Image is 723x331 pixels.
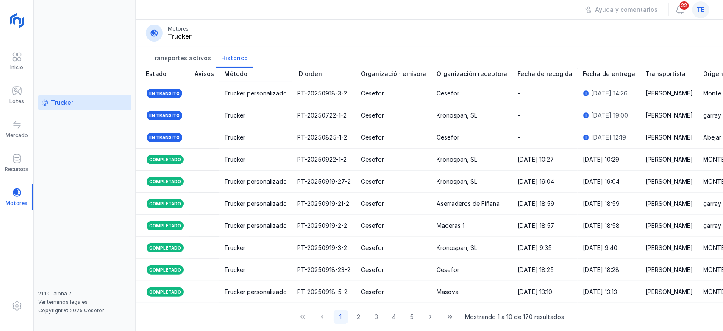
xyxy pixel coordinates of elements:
div: Motores [168,25,189,32]
div: Cesefor [437,133,459,142]
div: Kronospan, SL [437,111,477,120]
div: Recursos [5,166,29,173]
div: Cesefor [437,266,459,274]
div: Masova [437,288,459,296]
div: [PERSON_NAME] [645,89,693,98]
div: Trucker personalizado [224,222,287,230]
span: 22 [679,0,690,11]
div: PT-20250919-27-2 [297,177,351,186]
span: Transportes activos [151,54,211,62]
button: Ayuda y comentarios [580,3,664,17]
div: [DATE] 10:27 [517,155,554,164]
div: Kronospan, SL [437,177,477,186]
div: Cesefor [361,199,384,208]
span: te [697,6,705,14]
button: Page 4 [387,310,401,324]
span: Fecha de entrega [583,70,635,78]
div: Completado [146,264,184,275]
div: [DATE] 10:29 [583,155,619,164]
span: Avisos [195,70,214,78]
div: Lotes [9,98,24,105]
div: [PERSON_NAME] [645,111,693,120]
span: Fecha de recogida [517,70,573,78]
div: Abejar [704,133,722,142]
div: Cesefor [361,266,384,274]
div: Trucker [224,244,245,252]
div: [DATE] 12:19 [591,133,626,142]
span: Histórico [221,54,248,62]
div: PT-20250825-1-2 [297,133,347,142]
div: PT-20250918-5-2 [297,288,348,296]
div: En tránsito [146,110,183,121]
a: Histórico [216,47,253,68]
button: Page 5 [405,310,419,324]
div: Completado [146,286,184,297]
div: PT-20250919-21-2 [297,199,349,208]
span: Organización receptora [437,70,507,78]
span: ID orden [297,70,322,78]
div: [PERSON_NAME] [645,222,693,230]
div: - [517,111,520,120]
div: [DATE] 19:04 [517,177,554,186]
span: Método [224,70,247,78]
div: [DATE] 19:00 [591,111,628,120]
div: [PERSON_NAME] [645,199,693,208]
button: Page 3 [369,310,384,324]
span: Mostrando 1 a 10 de 170 resultados [465,313,564,321]
div: [DATE] 9:35 [517,244,552,252]
a: Ver términos legales [38,299,88,305]
div: [DATE] 18:59 [517,199,554,208]
div: Trucker personalizado [224,177,287,186]
div: PT-20250919-2-2 [297,222,347,230]
div: [PERSON_NAME] [645,288,693,296]
div: Cesefor [361,133,384,142]
div: Cesefor [361,244,384,252]
div: Cesefor [361,177,384,186]
div: [PERSON_NAME] [645,133,693,142]
div: En tránsito [146,132,183,143]
div: Trucker [224,111,245,120]
div: PT-20250918-3-2 [297,89,347,98]
div: Trucker [224,133,245,142]
div: Trucker personalizado [224,199,287,208]
div: Cesefor [361,288,384,296]
div: Cesefor [437,89,459,98]
div: PT-20250918-23-2 [297,266,350,274]
div: [PERSON_NAME] [645,266,693,274]
div: Maderas 1 [437,222,464,230]
div: [DATE] 19:04 [583,177,620,186]
div: Trucker [224,266,245,274]
div: Completado [146,176,184,187]
span: Estado [146,70,167,78]
div: Completado [146,154,184,165]
button: Last Page [442,310,458,324]
div: Trucker [168,32,192,41]
div: PT-20250722-1-2 [297,111,347,120]
a: Transportes activos [146,47,216,68]
div: PT-20250919-3-2 [297,244,347,252]
div: Cesefor [361,155,384,164]
div: Completado [146,198,184,209]
div: - [517,133,520,142]
div: Cesefor [361,222,384,230]
a: Trucker [38,95,131,110]
div: En tránsito [146,88,183,99]
div: Ayuda y comentarios [595,6,658,14]
div: Aserraderos de Fiñana [437,199,500,208]
div: [DATE] 18:28 [583,266,619,274]
div: Trucker [51,98,73,107]
div: [DATE] 18:57 [517,222,554,230]
div: - [517,89,520,98]
div: [DATE] 18:59 [583,199,620,208]
div: Cesefor [361,89,384,98]
div: Completado [146,242,184,253]
span: Transportista [645,70,686,78]
div: [DATE] 13:10 [517,288,552,296]
div: [PERSON_NAME] [645,155,693,164]
button: Page 1 [334,310,348,324]
div: Trucker [224,155,245,164]
div: Trucker personalizado [224,288,287,296]
div: [PERSON_NAME] [645,244,693,252]
div: [DATE] 14:26 [591,89,628,98]
div: Kronospan, SL [437,155,477,164]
